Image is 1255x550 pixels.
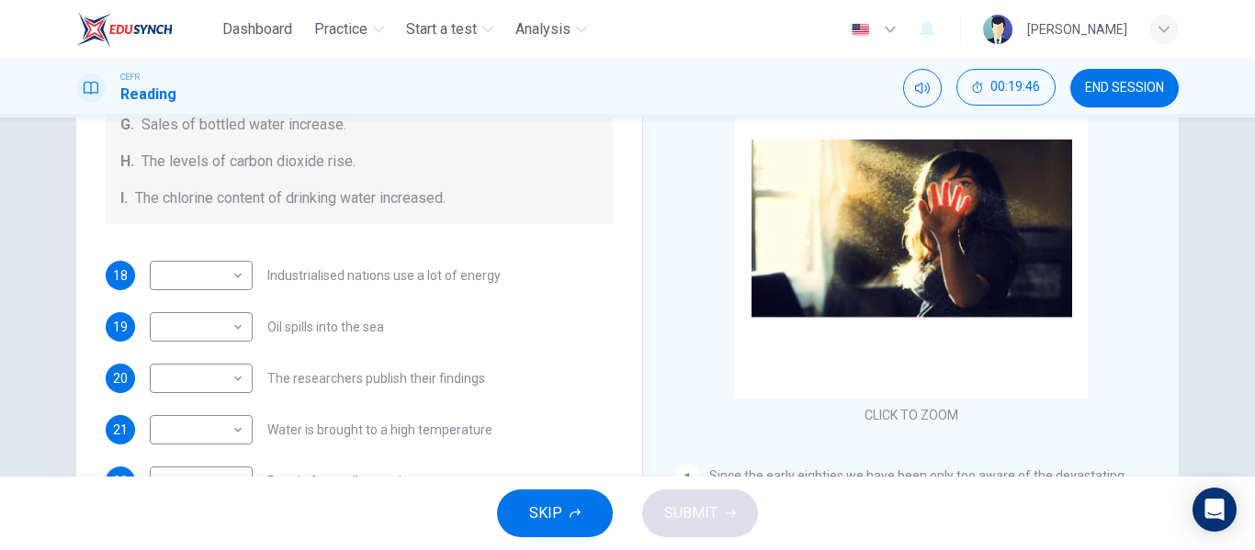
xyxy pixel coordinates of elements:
[903,69,942,107] div: Mute
[983,15,1012,44] img: Profile picture
[673,465,702,494] div: 1
[267,269,501,282] span: Industrialised nations use a lot of energy
[956,69,1056,106] button: 00:19:46
[267,423,492,436] span: Water is brought to a high temperature
[113,372,128,385] span: 20
[1070,69,1179,107] button: END SESSION
[76,11,173,48] img: EduSynch logo
[1193,488,1237,532] div: Open Intercom Messenger
[113,320,128,333] span: 19
[508,13,594,46] button: Analysis
[120,187,128,209] span: I.
[399,13,501,46] button: Start a test
[267,320,384,333] span: Oil spills into the sea
[222,18,292,40] span: Dashboard
[406,18,477,40] span: Start a test
[515,18,571,40] span: Analysis
[141,151,356,173] span: The levels of carbon dioxide rise.
[141,114,346,136] span: Sales of bottled water increase.
[267,475,468,488] span: People fear pollutants in tap water
[849,23,872,37] img: en
[990,80,1040,95] span: 00:19:46
[113,423,128,436] span: 21
[120,151,134,173] span: H.
[120,114,134,136] span: G.
[120,84,176,106] h1: Reading
[314,18,367,40] span: Practice
[113,475,128,488] span: 22
[76,11,215,48] a: EduSynch logo
[307,13,391,46] button: Practice
[267,372,485,385] span: The researchers publish their findings
[135,187,446,209] span: The chlorine content of drinking water increased.
[529,500,562,526] span: SKIP
[113,269,128,282] span: 18
[956,69,1056,107] div: Hide
[120,71,140,84] span: CEFR
[215,13,300,46] button: Dashboard
[1085,81,1164,95] span: END SESSION
[1027,18,1127,40] div: [PERSON_NAME]
[497,489,613,537] button: SKIP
